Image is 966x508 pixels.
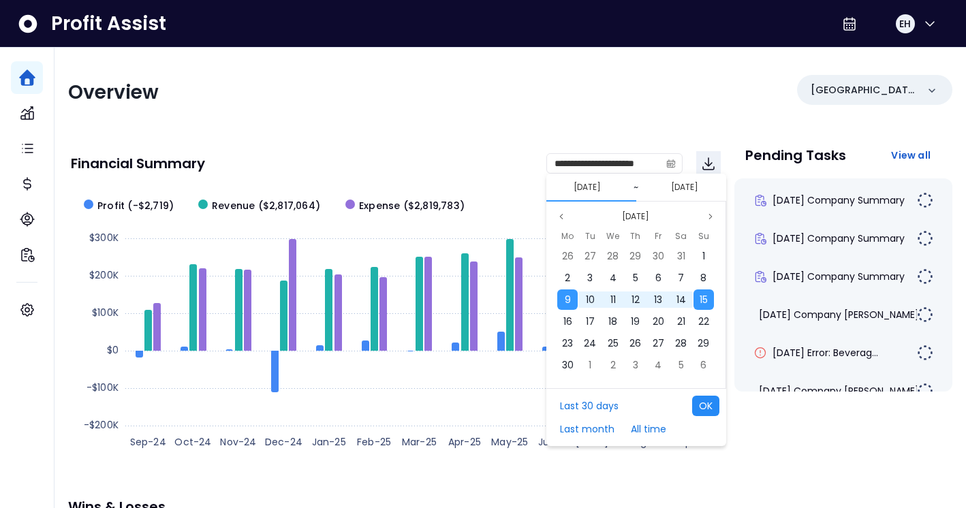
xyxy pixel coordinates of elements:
[585,249,596,263] span: 27
[565,293,571,306] span: 9
[655,228,661,244] span: Fr
[557,289,579,311] div: 09 Sep 2024
[917,192,933,208] img: Not yet Started
[880,143,941,168] button: View all
[698,336,709,350] span: 29
[677,249,685,263] span: 31
[624,354,646,376] div: 03 Oct 2024
[557,354,579,376] div: 30 Sep 2024
[562,249,574,263] span: 26
[647,332,670,354] div: 27 Sep 2024
[553,396,625,416] button: Last 30 days
[773,193,905,207] span: [DATE] Company Summary
[759,384,925,398] span: [DATE] Company [PERSON_NAME]...
[89,231,119,244] text: $300K
[579,332,602,354] div: 24 Sep 2024
[692,267,715,289] div: 08 Sep 2024
[579,289,602,311] div: 10 Sep 2024
[745,148,846,162] p: Pending Tasks
[565,271,570,285] span: 2
[602,227,624,245] div: Wednesday
[917,268,933,285] img: Not yet Started
[557,212,565,221] svg: page previous
[670,267,692,289] div: 07 Sep 2024
[670,354,692,376] div: 05 Oct 2024
[670,245,692,267] div: 31 Aug 2024
[538,435,572,449] text: Jun-25
[562,336,573,350] span: 23
[624,419,673,439] button: All time
[89,268,119,282] text: $200K
[653,336,664,350] span: 27
[647,311,670,332] div: 20 Sep 2024
[692,245,715,267] div: 01 Sep 2024
[312,435,346,449] text: Jan-25
[602,311,624,332] div: 18 Sep 2024
[359,199,465,213] span: Expense ($2,819,783)
[702,208,719,225] button: Next month
[589,358,591,372] span: 1
[602,354,624,376] div: 02 Oct 2024
[917,230,933,247] img: Not yet Started
[653,249,664,263] span: 30
[692,311,715,332] div: 22 Sep 2024
[491,435,528,449] text: May-25
[602,267,624,289] div: 04 Sep 2024
[587,271,593,285] span: 3
[610,358,616,372] span: 2
[97,199,174,213] span: Profit (-$2,719)
[891,148,931,162] span: View all
[899,17,911,31] span: EH
[647,289,670,311] div: 13 Sep 2024
[610,293,616,306] span: 11
[670,227,692,245] div: Saturday
[579,311,602,332] div: 17 Sep 2024
[579,227,602,245] div: Tuesday
[670,311,692,332] div: 21 Sep 2024
[647,267,670,289] div: 06 Sep 2024
[655,271,661,285] span: 6
[579,245,602,267] div: 27 Aug 2024
[706,212,715,221] svg: page next
[670,289,692,311] div: 14 Sep 2024
[917,345,933,361] img: Not yet Started
[357,435,391,449] text: Feb-25
[692,354,715,376] div: 06 Oct 2024
[917,306,933,323] img: Not yet Started
[630,228,640,244] span: Th
[700,293,708,306] span: 15
[632,293,640,306] span: 12
[608,315,617,328] span: 18
[557,311,579,332] div: 16 Sep 2024
[51,12,166,36] span: Profit Assist
[617,208,655,225] button: Select month
[624,289,646,311] div: 12 Sep 2024
[700,271,706,285] span: 8
[653,315,664,328] span: 20
[692,227,715,245] div: Sunday
[692,332,715,354] div: 29 Sep 2024
[557,227,579,245] div: Monday
[84,418,119,432] text: -$200K
[675,336,687,350] span: 28
[811,83,917,97] p: [GEOGRAPHIC_DATA]
[606,228,619,244] span: We
[692,396,719,416] button: OK
[633,271,638,285] span: 5
[698,228,709,244] span: Su
[107,343,119,357] text: $0
[584,336,596,350] span: 24
[607,249,619,263] span: 28
[634,180,638,194] span: ~
[561,228,574,244] span: Mo
[610,271,617,285] span: 4
[647,227,670,245] div: Friday
[759,308,925,321] span: [DATE] Company [PERSON_NAME]...
[624,332,646,354] div: 26 Sep 2024
[677,315,685,328] span: 21
[568,179,606,195] button: Select start date
[220,435,256,449] text: Nov-24
[579,354,602,376] div: 01 Oct 2024
[448,435,481,449] text: Apr-25
[553,419,621,439] button: Last month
